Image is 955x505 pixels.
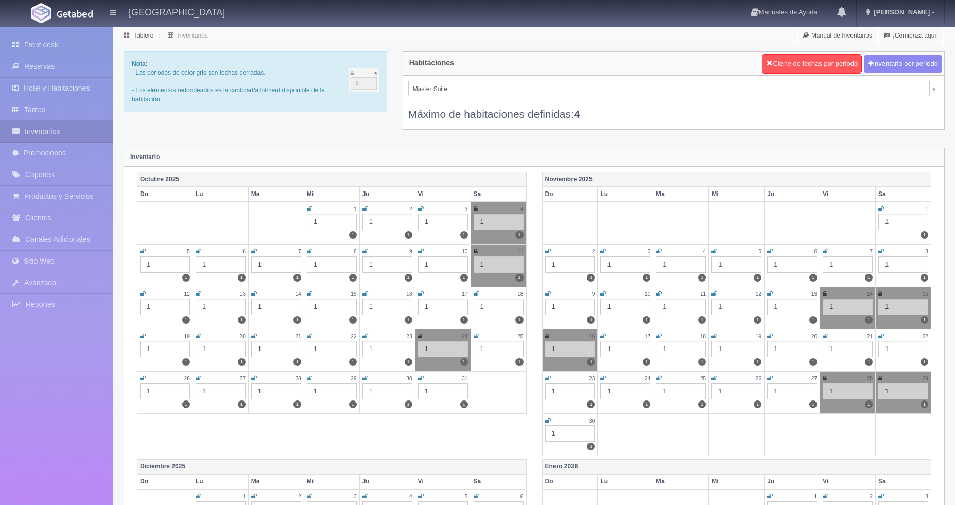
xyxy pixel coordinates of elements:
[349,231,357,239] label: 1
[656,256,706,273] div: 1
[462,376,467,381] small: 31
[656,383,706,399] div: 1
[767,256,817,273] div: 1
[698,400,706,408] label: 1
[240,291,246,297] small: 13
[767,341,817,357] div: 1
[137,172,527,187] th: Octubre 2025
[925,494,928,499] small: 3
[140,383,190,399] div: 1
[643,358,650,366] label: 1
[923,376,928,381] small: 29
[823,256,873,273] div: 1
[923,334,928,339] small: 22
[703,249,706,254] small: 4
[574,108,580,120] b: 4
[362,341,412,357] div: 1
[251,383,301,399] div: 1
[359,187,415,202] th: Ju
[592,249,595,254] small: 2
[765,187,820,202] th: Ju
[471,187,526,202] th: Sa
[823,383,873,399] div: 1
[238,274,246,282] label: 1
[406,376,412,381] small: 30
[248,187,304,202] th: Ma
[711,341,761,357] div: 1
[295,376,301,381] small: 28
[137,460,527,475] th: Diciembre 2025
[349,68,379,92] img: cutoff.png
[307,341,357,357] div: 1
[545,383,595,399] div: 1
[462,334,467,339] small: 24
[242,494,246,499] small: 1
[711,383,761,399] div: 1
[515,358,523,366] label: 1
[756,334,761,339] small: 19
[184,376,190,381] small: 26
[767,299,817,315] div: 1
[589,376,595,381] small: 23
[515,231,523,239] label: 1
[465,494,468,499] small: 5
[354,206,357,212] small: 1
[304,187,359,202] th: Mi
[362,256,412,273] div: 1
[878,26,944,46] a: ¡Comienza aquí!
[307,256,357,273] div: 1
[298,249,301,254] small: 7
[196,299,246,315] div: 1
[349,316,357,324] label: 1
[474,256,524,273] div: 1
[754,316,761,324] label: 1
[298,494,301,499] small: 2
[653,187,709,202] th: Ma
[820,187,876,202] th: Vi
[137,187,193,202] th: Do
[587,358,595,366] label: 1
[517,334,523,339] small: 25
[587,400,595,408] label: 1
[754,358,761,366] label: 1
[193,187,248,202] th: Lu
[418,341,468,357] div: 1
[811,376,817,381] small: 27
[587,316,595,324] label: 1
[592,291,595,297] small: 9
[542,187,598,202] th: Do
[645,334,650,339] small: 17
[698,316,706,324] label: 1
[413,81,925,97] span: Master Suite
[405,316,412,324] label: 1
[184,291,190,297] small: 12
[295,334,301,339] small: 21
[196,256,246,273] div: 1
[293,400,301,408] label: 1
[598,474,653,489] th: Lu
[921,316,928,324] label: 1
[362,299,412,315] div: 1
[240,376,246,381] small: 27
[140,341,190,357] div: 1
[921,274,928,282] label: 1
[823,299,873,315] div: 1
[600,256,650,273] div: 1
[600,341,650,357] div: 1
[709,474,765,489] th: Mi
[304,474,359,489] th: Mi
[354,249,357,254] small: 8
[140,256,190,273] div: 1
[405,274,412,282] label: 1
[589,418,595,424] small: 30
[656,299,706,315] div: 1
[814,249,817,254] small: 6
[137,474,193,489] th: Do
[876,187,931,202] th: Sa
[418,383,468,399] div: 1
[756,376,761,381] small: 26
[865,358,873,366] label: 1
[465,206,468,212] small: 3
[517,249,523,254] small: 11
[362,383,412,399] div: 1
